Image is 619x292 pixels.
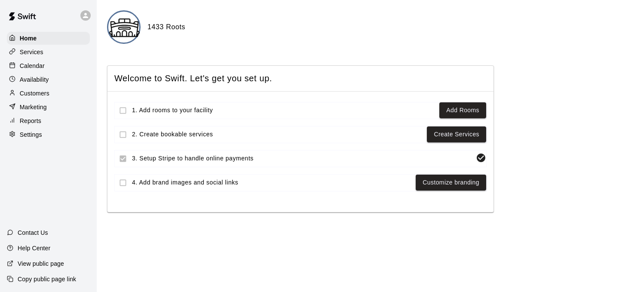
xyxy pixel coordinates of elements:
button: Create Services [427,126,486,142]
p: Home [20,34,37,43]
span: 4. Add brand images and social links [132,178,412,187]
p: Copy public page link [18,275,76,283]
p: View public page [18,259,64,268]
p: Settings [20,130,42,139]
a: Availability [7,73,90,86]
button: Add Rooms [439,102,486,118]
a: Customize branding [423,177,479,188]
p: Customers [20,89,49,98]
a: Home [7,32,90,45]
span: 1. Add rooms to your facility [132,106,436,115]
span: 2. Create bookable services [132,130,423,139]
h6: 1433 Roots [147,22,185,33]
p: Reports [20,117,41,125]
p: Availability [20,75,49,84]
a: Services [7,46,90,58]
a: Calendar [7,59,90,72]
p: Contact Us [18,228,48,237]
img: 1433 Roots logo [108,12,141,44]
a: Customers [7,87,90,100]
p: Help Center [18,244,50,252]
button: Customize branding [416,175,486,191]
a: Settings [7,128,90,141]
a: Create Services [434,129,479,140]
p: Marketing [20,103,47,111]
span: 3. Setup Stripe to handle online payments [132,154,472,163]
span: Welcome to Swift. Let's get you set up. [114,73,487,84]
a: Marketing [7,101,90,114]
p: Services [20,48,43,56]
p: Calendar [20,61,45,70]
a: Reports [7,114,90,127]
a: Add Rooms [446,105,479,116]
